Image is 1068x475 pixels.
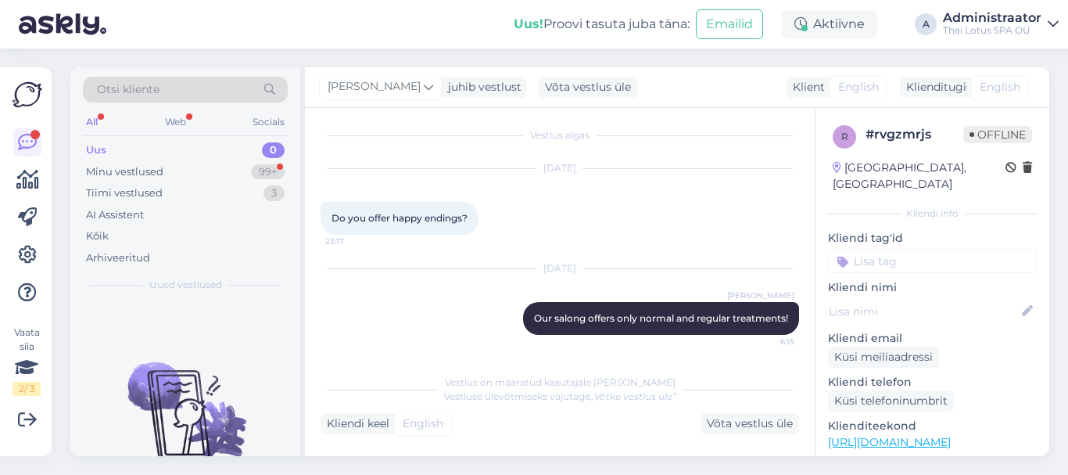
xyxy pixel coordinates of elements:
[321,161,799,175] div: [DATE]
[828,455,1037,470] p: Vaata edasi ...
[444,390,676,402] span: Vestluse ülevõtmiseks vajutage
[13,80,42,110] img: Askly Logo
[828,390,954,412] div: Küsi telefoninumbrit
[514,15,690,34] div: Proovi tasuta juba täna:
[445,376,676,388] span: Vestlus on määratud kasutajale [PERSON_NAME]
[828,347,939,368] div: Küsi meiliaadressi
[696,9,763,39] button: Emailid
[86,164,163,180] div: Minu vestlused
[736,336,794,347] span: 6:15
[97,81,159,98] span: Otsi kliente
[866,125,963,144] div: # rvgzmrjs
[828,330,1037,347] p: Kliendi email
[828,374,1037,390] p: Kliendi telefon
[251,164,285,180] div: 99+
[980,79,1020,95] span: English
[13,382,41,396] div: 2 / 3
[86,229,109,244] div: Kõik
[828,207,1037,221] div: Kliendi info
[943,12,1059,37] a: AdministraatorThai Lotus SPA OÜ
[263,185,285,201] div: 3
[321,128,799,142] div: Vestlus algas
[539,77,637,98] div: Võta vestlus üle
[828,418,1037,434] p: Klienditeekond
[86,207,144,223] div: AI Assistent
[833,160,1005,193] div: [GEOGRAPHIC_DATA], [GEOGRAPHIC_DATA]
[963,126,1032,143] span: Offline
[900,79,966,95] div: Klienditugi
[514,16,543,31] b: Uus!
[828,279,1037,296] p: Kliendi nimi
[321,261,799,275] div: [DATE]
[325,236,384,247] span: 23:17
[262,142,285,158] div: 0
[249,112,288,132] div: Socials
[943,24,1041,37] div: Thai Lotus SPA OÜ
[701,413,799,434] div: Võta vestlus üle
[782,10,877,38] div: Aktiivne
[590,390,676,402] i: „Võtke vestlus üle”
[70,334,300,475] img: No chats
[828,230,1037,246] p: Kliendi tag'id
[838,79,879,95] span: English
[727,290,794,301] span: [PERSON_NAME]
[915,13,937,35] div: A
[83,112,101,132] div: All
[403,416,443,432] span: English
[328,78,421,95] span: [PERSON_NAME]
[828,250,1037,273] input: Lisa tag
[787,79,825,95] div: Klient
[162,112,189,132] div: Web
[149,278,222,292] span: Uued vestlused
[332,212,468,224] span: Do you offer happy endings?
[321,416,389,432] div: Kliendi keel
[534,312,788,324] span: Our salong offers only normal and regular treatments!
[829,303,1019,320] input: Lisa nimi
[442,79,521,95] div: juhib vestlust
[86,185,163,201] div: Tiimi vestlused
[828,435,951,449] a: [URL][DOMAIN_NAME]
[943,12,1041,24] div: Administraator
[86,142,106,158] div: Uus
[86,250,150,266] div: Arhiveeritud
[841,131,848,142] span: r
[13,326,41,396] div: Vaata siia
